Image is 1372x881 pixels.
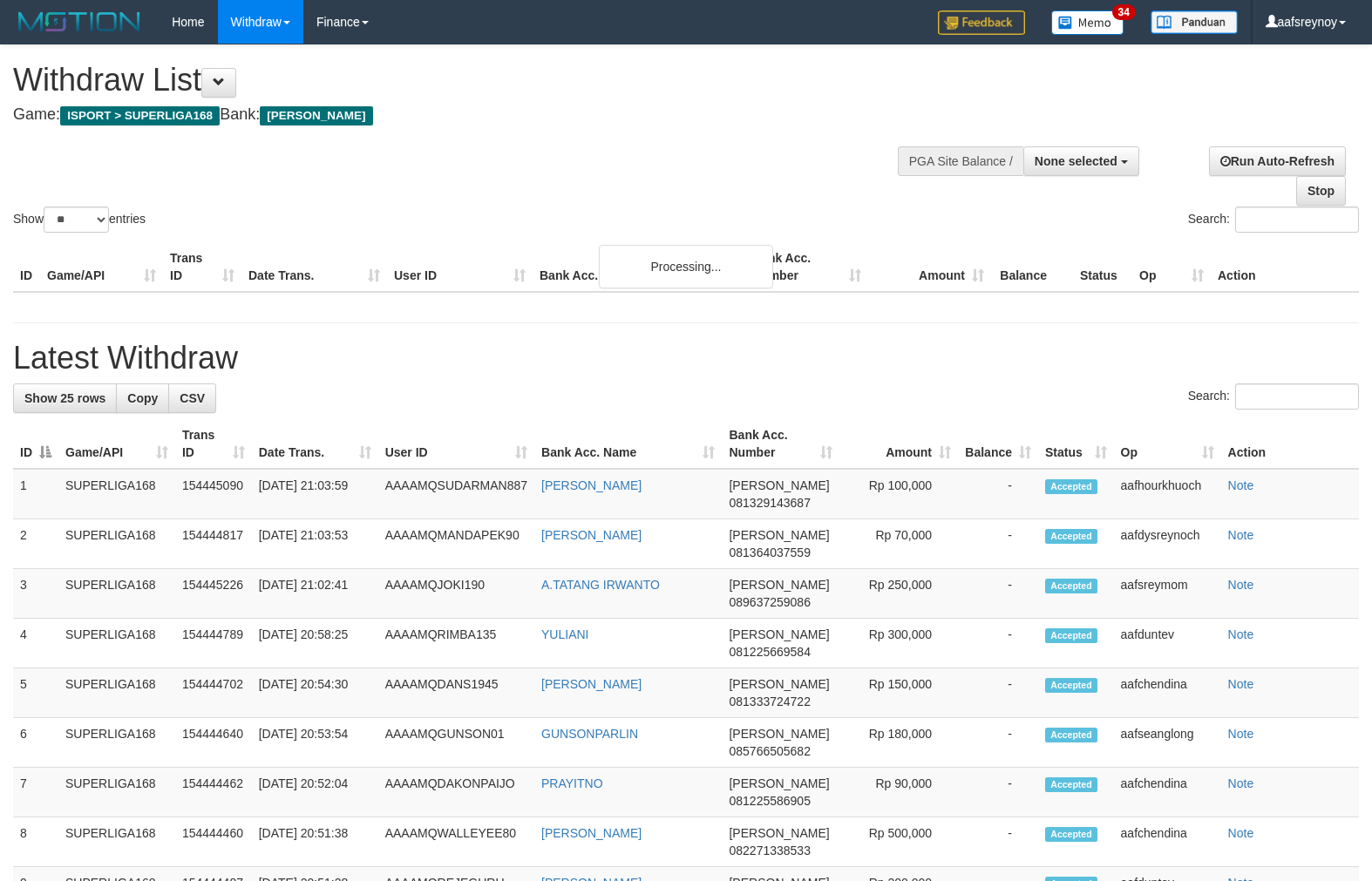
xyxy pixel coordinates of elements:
td: Rp 100,000 [839,469,958,519]
td: aafsreymom [1114,569,1221,619]
td: [DATE] 21:03:59 [252,469,378,519]
div: PGA Site Balance / [898,146,1023,176]
td: SUPERLIGA168 [58,469,175,519]
span: 34 [1112,4,1136,20]
th: ID: activate to sort column descending [13,419,58,469]
a: [PERSON_NAME] [541,528,642,542]
img: Feedback.jpg [938,10,1025,35]
td: SUPERLIGA168 [58,768,175,817]
th: Status [1073,242,1132,292]
input: Search: [1235,207,1359,233]
a: [PERSON_NAME] [541,826,642,840]
td: 154444640 [175,718,252,768]
span: [PERSON_NAME] [729,627,829,641]
td: - [958,668,1038,718]
td: AAAAMQSUDARMAN887 [378,469,534,519]
th: Date Trans.: activate to sort column ascending [252,419,378,469]
td: 4 [13,619,58,668]
span: [PERSON_NAME] [729,578,829,592]
span: Accepted [1045,678,1097,693]
td: aafchendina [1114,668,1221,718]
td: 3 [13,569,58,619]
td: 6 [13,718,58,768]
td: - [958,817,1038,867]
th: Amount [868,242,991,292]
td: AAAAMQDAKONPAIJO [378,768,534,817]
span: Accepted [1045,529,1097,544]
span: [PERSON_NAME] [729,528,829,542]
span: [PERSON_NAME] [729,677,829,691]
span: ISPORT > SUPERLIGA168 [60,106,220,125]
td: SUPERLIGA168 [58,619,175,668]
td: Rp 70,000 [839,519,958,569]
span: Accepted [1045,579,1097,593]
span: Accepted [1045,777,1097,792]
span: [PERSON_NAME] [729,826,829,840]
td: SUPERLIGA168 [58,569,175,619]
th: Date Trans. [241,242,387,292]
td: AAAAMQJOKI190 [378,569,534,619]
td: SUPERLIGA168 [58,718,175,768]
td: 154444817 [175,519,252,569]
a: Stop [1296,176,1346,206]
a: Show 25 rows [13,383,117,413]
td: [DATE] 20:53:54 [252,718,378,768]
td: SUPERLIGA168 [58,519,175,569]
span: [PERSON_NAME] [729,478,829,492]
span: Copy [127,391,158,405]
a: Note [1228,727,1254,741]
span: CSV [180,391,205,405]
span: Copy 081329143687 to clipboard [729,496,810,510]
td: 154444460 [175,817,252,867]
td: aafchendina [1114,768,1221,817]
td: - [958,718,1038,768]
a: A.TATANG IRWANTO [541,578,660,592]
td: [DATE] 21:02:41 [252,569,378,619]
a: Note [1228,627,1254,641]
a: Run Auto-Refresh [1209,146,1346,176]
td: Rp 180,000 [839,718,958,768]
th: Status: activate to sort column ascending [1038,419,1114,469]
span: Copy 082271338533 to clipboard [729,844,810,857]
span: Copy 089637259086 to clipboard [729,595,810,609]
td: 5 [13,668,58,718]
td: 8 [13,817,58,867]
td: 154445090 [175,469,252,519]
h1: Latest Withdraw [13,341,1359,376]
td: SUPERLIGA168 [58,817,175,867]
td: 154445226 [175,569,252,619]
button: None selected [1023,146,1139,176]
td: - [958,569,1038,619]
label: Search: [1188,383,1359,410]
span: Copy 081225586905 to clipboard [729,794,810,808]
td: AAAAMQDANS1945 [378,668,534,718]
td: aafdysreynoch [1114,519,1221,569]
td: 7 [13,768,58,817]
td: 154444462 [175,768,252,817]
a: Note [1228,578,1254,592]
th: Trans ID [163,242,241,292]
a: Note [1228,776,1254,790]
td: aafchendina [1114,817,1221,867]
a: [PERSON_NAME] [541,478,642,492]
span: Copy 081225669584 to clipboard [729,645,810,659]
td: AAAAMQRIMBA135 [378,619,534,668]
th: Balance [991,242,1073,292]
td: AAAAMQWALLEYEE80 [378,817,534,867]
h4: Game: Bank: [13,106,897,124]
td: AAAAMQMANDAPEK90 [378,519,534,569]
td: - [958,768,1038,817]
td: aafduntev [1114,619,1221,668]
label: Search: [1188,207,1359,233]
th: Balance: activate to sort column ascending [958,419,1038,469]
th: Game/API: activate to sort column ascending [58,419,175,469]
a: [PERSON_NAME] [541,677,642,691]
td: 2 [13,519,58,569]
span: Copy 081333724722 to clipboard [729,695,810,708]
td: aafhourkhuoch [1114,469,1221,519]
span: [PERSON_NAME] [260,106,372,125]
a: GUNSONPARLIN [541,727,638,741]
th: Action [1211,242,1359,292]
td: Rp 500,000 [839,817,958,867]
span: Accepted [1045,479,1097,494]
